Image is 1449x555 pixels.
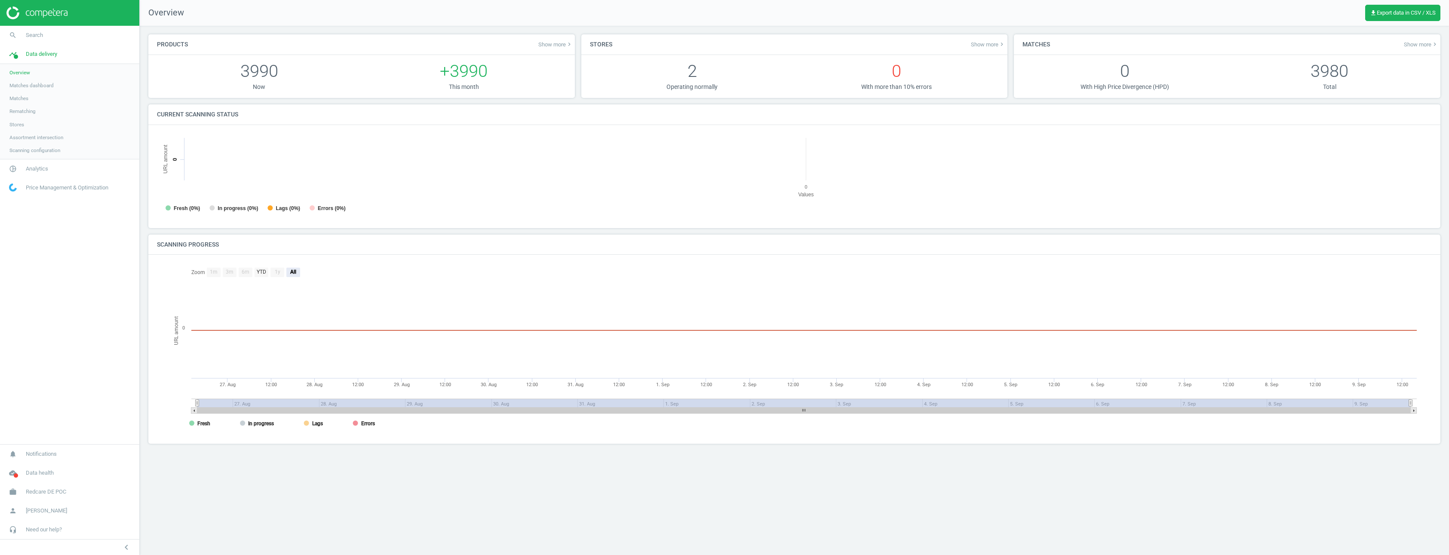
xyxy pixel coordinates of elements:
a: Show morekeyboard_arrow_right [1404,41,1438,48]
text: 1m [210,269,218,275]
tspan: URL amount [173,316,179,345]
p: 0 [1022,59,1227,83]
tspan: 1. Sep [656,382,669,387]
p: Now [157,83,362,91]
button: chevron_left [116,542,137,553]
text: 12:00 [961,382,973,387]
text: 3m [226,269,233,275]
span: Show more [538,41,573,48]
text: 12:00 [613,382,625,387]
span: Overview [140,7,184,19]
tspan: Fresh (0%) [174,205,200,211]
span: Matches dashboard [9,82,54,89]
i: notifications [5,446,21,462]
i: keyboard_arrow_right [566,41,573,48]
span: Stores [9,121,24,128]
text: 0 [172,158,178,161]
p: With High Price Divergence (HPD) [1022,83,1227,91]
tspan: Lags [312,421,323,427]
span: +3990 [440,61,488,81]
tspan: 2. Sep [743,382,756,387]
text: YTD [257,269,266,275]
h4: Current scanning status [148,104,247,125]
span: Assortment intersection [9,134,63,141]
h4: Products [148,34,196,55]
text: 0 [804,184,807,189]
img: ajHJNr6hYgQAAAAASUVORK5CYII= [6,6,68,19]
p: 3990 [157,59,362,83]
p: 0 [794,59,999,83]
p: 2 [590,59,795,83]
span: Export data in CSV / XLS [1370,9,1436,16]
span: Show more [1404,41,1438,48]
tspan: 3. Sep [830,382,843,387]
tspan: 31. Aug [568,382,583,387]
tspan: 30. Aug [481,382,497,387]
span: Notifications [26,450,57,458]
p: Total [1227,83,1432,91]
span: Redcare DE POC [26,488,66,496]
tspan: Errors [361,421,375,427]
span: Scanning configuration [9,147,60,154]
tspan: Fresh [197,421,210,427]
span: Rematching [9,108,36,115]
h4: Matches [1014,34,1059,55]
tspan: In progress [248,421,274,427]
i: pie_chart_outlined [5,161,21,177]
tspan: Errors (0%) [318,205,346,211]
text: All [290,269,296,275]
text: 12:00 [439,382,451,387]
p: Operating normally [590,83,795,91]
button: get_appExport data in CSV / XLS [1365,5,1440,21]
span: Analytics [26,165,48,173]
tspan: 29. Aug [394,382,410,387]
i: person [5,503,21,519]
tspan: 4. Sep [917,382,930,387]
span: [PERSON_NAME] [26,507,67,515]
tspan: Lags (0%) [276,205,300,211]
a: Show morekeyboard_arrow_right [971,41,1005,48]
text: 12:00 [265,382,277,387]
text: 12:00 [875,382,886,387]
i: keyboard_arrow_right [998,41,1005,48]
text: 12:00 [700,382,712,387]
tspan: 6. Sep [1091,382,1104,387]
span: Data delivery [26,50,57,58]
i: keyboard_arrow_right [1431,41,1438,48]
i: headset_mic [5,521,21,538]
text: 12:00 [352,382,364,387]
i: work [5,484,21,500]
text: 1y [275,269,280,275]
text: 12:00 [1309,382,1321,387]
span: Need our help? [26,526,62,534]
tspan: In progress (0%) [218,205,258,211]
p: 3980 [1227,59,1432,83]
text: 6m [242,269,249,275]
i: search [5,27,21,43]
text: 12:00 [1136,382,1147,387]
h4: Stores [581,34,621,55]
span: Show more [971,41,1005,48]
text: 12:00 [1048,382,1060,387]
span: Search [26,31,43,39]
h4: Scanning progress [148,235,227,255]
tspan: 8. Sep [1265,382,1278,387]
img: wGWNvw8QSZomAAAAABJRU5ErkJggg== [9,183,17,192]
tspan: 5. Sep [1004,382,1017,387]
tspan: Values [798,192,814,198]
text: Zoom [191,269,205,275]
i: cloud_done [5,465,21,481]
span: Overview [9,69,30,76]
text: 12:00 [1397,382,1408,387]
p: With more than 10% errors [794,83,999,91]
tspan: 28. Aug [307,382,322,387]
tspan: URL amount [163,144,169,174]
tspan: 7. Sep [1178,382,1191,387]
text: 0 [182,325,185,331]
i: get_app [1370,9,1377,16]
p: This month [362,83,566,91]
i: timeline [5,46,21,62]
text: 12:00 [1222,382,1234,387]
tspan: 27. Aug [220,382,236,387]
a: Show morekeyboard_arrow_right [538,41,573,48]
